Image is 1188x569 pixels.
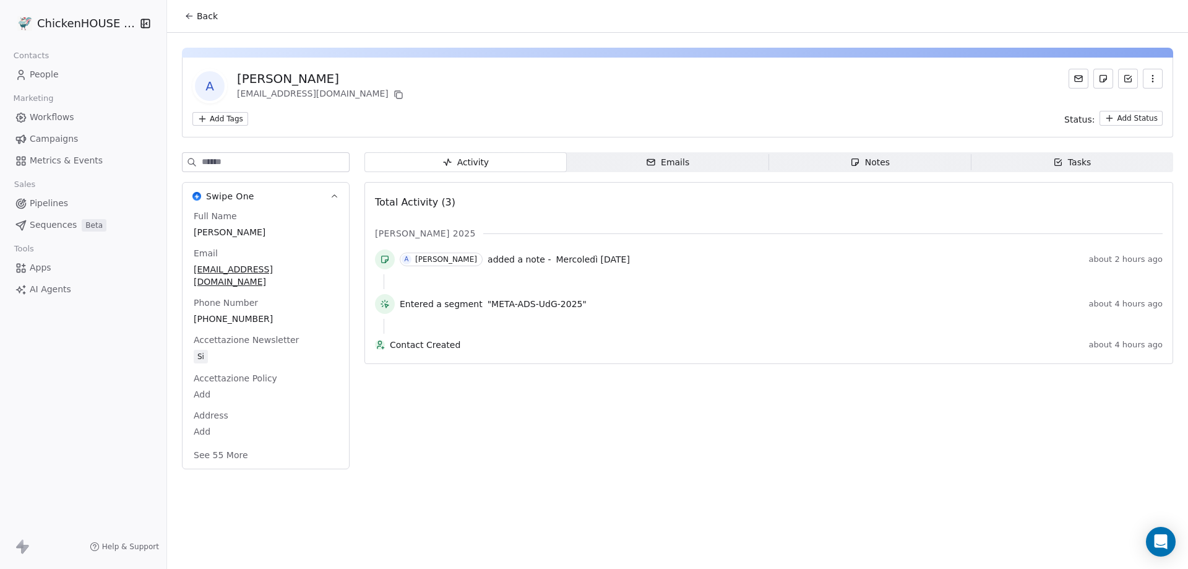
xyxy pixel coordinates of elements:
[390,339,1084,351] span: Contact Created
[405,254,409,264] div: A
[10,64,157,85] a: People
[488,253,551,266] span: added a note -
[192,112,248,126] button: Add Tags
[192,192,201,201] img: Swipe One
[206,190,254,202] span: Swipe One
[191,372,280,384] span: Accettazione Policy
[237,87,406,102] div: [EMAIL_ADDRESS][DOMAIN_NAME]
[30,68,59,81] span: People
[1100,111,1163,126] button: Add Status
[10,107,157,128] a: Workflows
[8,46,54,65] span: Contacts
[102,542,159,552] span: Help & Support
[10,258,157,278] a: Apps
[30,283,71,296] span: AI Agents
[10,150,157,171] a: Metrics & Events
[1089,254,1163,264] span: about 2 hours ago
[194,226,338,238] span: [PERSON_NAME]
[1146,527,1176,557] div: Open Intercom Messenger
[415,255,477,264] div: [PERSON_NAME]
[191,247,220,259] span: Email
[197,350,204,363] div: Si
[30,111,74,124] span: Workflows
[30,197,68,210] span: Pipelines
[646,156,689,169] div: Emails
[10,279,157,300] a: AI Agents
[90,542,159,552] a: Help & Support
[556,254,629,264] span: Mercoledì [DATE]
[194,425,338,438] span: Add
[183,210,349,469] div: Swipe OneSwipe One
[191,334,301,346] span: Accettazione Newsletter
[195,71,225,101] span: A
[194,263,338,288] span: [EMAIL_ADDRESS][DOMAIN_NAME]
[197,10,218,22] span: Back
[1089,299,1163,309] span: about 4 hours ago
[37,15,136,32] span: ChickenHOUSE snc
[186,444,256,466] button: See 55 More
[191,210,239,222] span: Full Name
[15,13,132,34] button: ChickenHOUSE snc
[1064,113,1095,126] span: Status:
[194,313,338,325] span: [PHONE_NUMBER]
[194,388,338,401] span: Add
[17,16,32,31] img: 4.jpg
[400,298,483,310] span: Entered a segment
[30,132,78,146] span: Campaigns
[10,193,157,214] a: Pipelines
[183,183,349,210] button: Swipe OneSwipe One
[1053,156,1091,169] div: Tasks
[375,196,455,208] span: Total Activity (3)
[237,70,406,87] div: [PERSON_NAME]
[556,252,629,267] a: Mercoledì [DATE]
[375,227,476,240] span: [PERSON_NAME] 2025
[9,240,39,258] span: Tools
[488,298,587,310] span: "META-ADS-UdG-2025"
[191,297,260,309] span: Phone Number
[9,175,41,194] span: Sales
[850,156,890,169] div: Notes
[30,219,77,232] span: Sequences
[8,89,59,108] span: Marketing
[30,261,51,274] span: Apps
[177,5,225,27] button: Back
[82,219,106,232] span: Beta
[191,409,231,422] span: Address
[1089,340,1163,350] span: about 4 hours ago
[10,215,157,235] a: SequencesBeta
[30,154,103,167] span: Metrics & Events
[10,129,157,149] a: Campaigns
